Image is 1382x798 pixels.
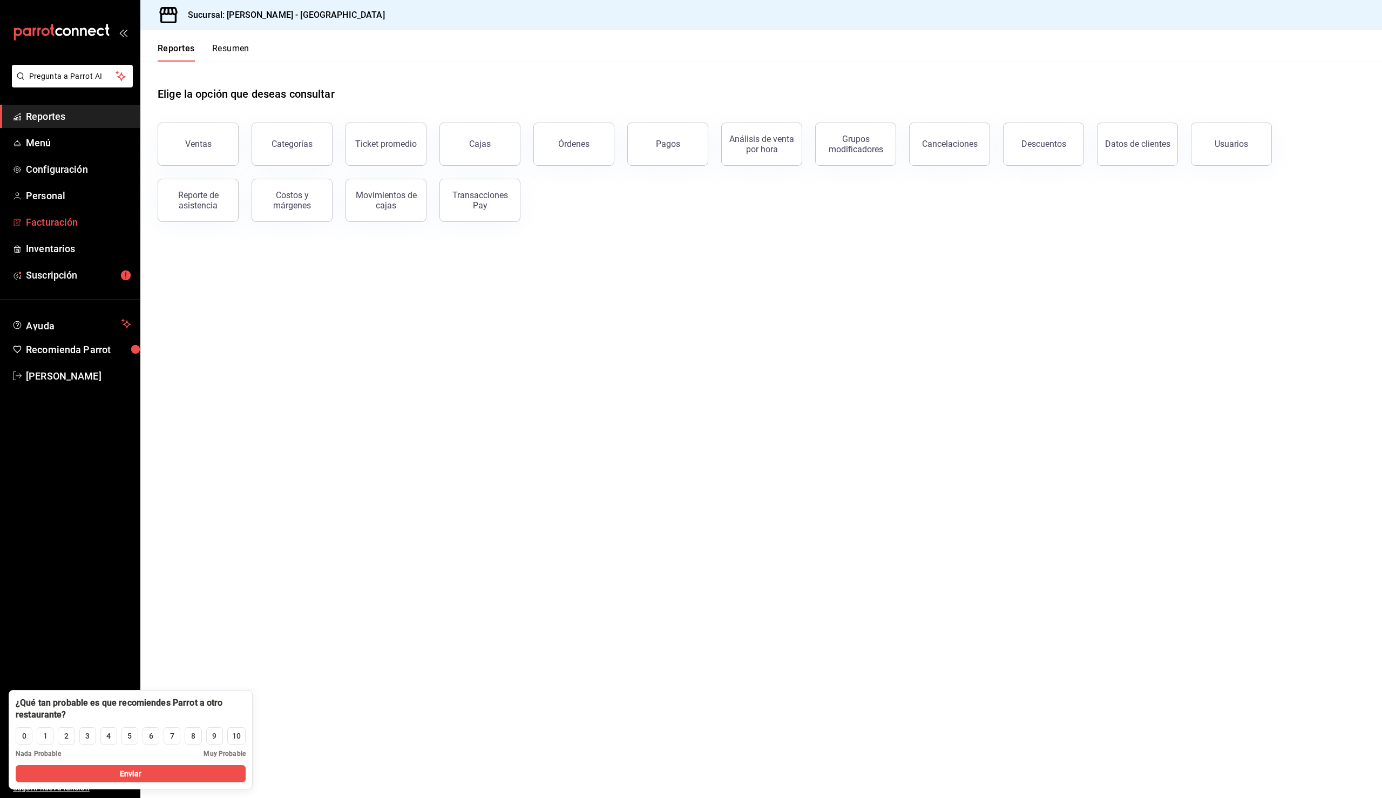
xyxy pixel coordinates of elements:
[16,749,61,759] span: Nada Probable
[345,179,426,222] button: Movimientos de cajas
[439,179,520,222] button: Transacciones Pay
[16,697,246,721] div: ¿Qué tan probable es que recomiendes Parrot a otro restaurante?
[26,342,131,357] span: Recomienda Parrot
[64,731,69,742] div: 2
[165,190,232,211] div: Reporte de asistencia
[728,134,795,154] div: Análisis de venta por hora
[272,139,313,149] div: Categorías
[43,731,48,742] div: 1
[252,123,333,166] button: Categorías
[1021,139,1066,149] div: Descuentos
[16,727,32,745] button: 0
[12,65,133,87] button: Pregunta a Parrot AI
[26,317,117,330] span: Ayuda
[815,123,896,166] button: Grupos modificadores
[1105,139,1170,149] div: Datos de clientes
[656,139,680,149] div: Pagos
[469,138,491,151] div: Cajas
[26,215,131,229] span: Facturación
[164,727,180,745] button: 7
[16,765,246,782] button: Enviar
[127,731,132,742] div: 5
[446,190,513,211] div: Transacciones Pay
[1191,123,1272,166] button: Usuarios
[204,749,246,759] span: Muy Probable
[158,179,239,222] button: Reporte de asistencia
[29,71,116,82] span: Pregunta a Parrot AI
[227,727,246,745] button: 10
[355,139,417,149] div: Ticket promedio
[252,179,333,222] button: Costos y márgenes
[158,43,249,62] div: navigation tabs
[120,768,142,780] span: Enviar
[100,727,117,745] button: 4
[26,162,131,177] span: Configuración
[26,188,131,203] span: Personal
[909,123,990,166] button: Cancelaciones
[8,78,133,90] a: Pregunta a Parrot AI
[149,731,153,742] div: 6
[158,123,239,166] button: Ventas
[121,727,138,745] button: 5
[922,139,978,149] div: Cancelaciones
[345,123,426,166] button: Ticket promedio
[158,86,335,102] h1: Elige la opción que deseas consultar
[212,43,249,62] button: Resumen
[37,727,53,745] button: 1
[185,727,201,745] button: 8
[206,727,223,745] button: 9
[79,727,96,745] button: 3
[259,190,326,211] div: Costos y márgenes
[232,731,241,742] div: 10
[85,731,90,742] div: 3
[185,139,212,149] div: Ventas
[22,731,26,742] div: 0
[558,139,590,149] div: Órdenes
[1215,139,1248,149] div: Usuarios
[26,369,131,383] span: [PERSON_NAME]
[158,43,195,62] button: Reportes
[119,28,127,37] button: open_drawer_menu
[179,9,385,22] h3: Sucursal: [PERSON_NAME] - [GEOGRAPHIC_DATA]
[212,731,216,742] div: 9
[1003,123,1084,166] button: Descuentos
[26,241,131,256] span: Inventarios
[439,123,520,166] a: Cajas
[143,727,159,745] button: 6
[822,134,889,154] div: Grupos modificadores
[58,727,74,745] button: 2
[26,136,131,150] span: Menú
[106,731,111,742] div: 4
[26,268,131,282] span: Suscripción
[353,190,419,211] div: Movimientos de cajas
[1097,123,1178,166] button: Datos de clientes
[533,123,614,166] button: Órdenes
[26,109,131,124] span: Reportes
[170,731,174,742] div: 7
[627,123,708,166] button: Pagos
[191,731,195,742] div: 8
[721,123,802,166] button: Análisis de venta por hora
